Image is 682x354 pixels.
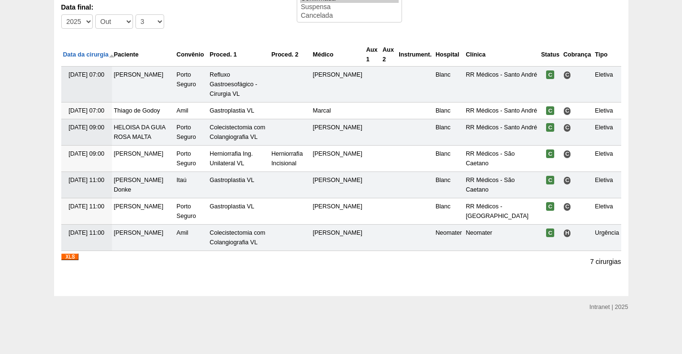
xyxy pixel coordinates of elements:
[593,146,621,172] td: Eletiva
[112,198,175,225] td: [PERSON_NAME]
[208,146,269,172] td: Herniorrafia Ing. Unilateral VL
[175,67,208,103] td: Porto Seguro
[593,119,621,146] td: Eletiva
[175,103,208,119] td: Amil
[593,103,621,119] td: Eletiva
[539,43,561,67] th: Status
[208,67,269,103] td: Refluxo Gastroesofágico - Cirurgia VL
[311,172,364,198] td: [PERSON_NAME]
[175,172,208,198] td: Itaú
[563,124,571,132] span: Consultório
[300,11,399,20] option: Cancelada
[112,103,175,119] td: Thiago de Godoy
[208,172,269,198] td: Gastroplastia VL
[464,67,539,103] td: RR Médicos - Santo André
[269,146,311,172] td: Herniorrafia Incisional
[563,229,571,237] span: Hospital
[175,225,208,251] td: Amil
[311,198,364,225] td: [PERSON_NAME]
[464,146,539,172] td: RR Médicos - São Caetano
[434,43,464,67] th: Hospital
[546,202,554,211] span: Confirmada
[311,146,364,172] td: [PERSON_NAME]
[546,176,554,184] span: Confirmada
[269,43,311,67] th: Proced. 2
[434,198,464,225] td: Blanc
[208,103,269,119] td: Gastroplastia VL
[208,43,269,67] th: Proced. 1
[434,225,464,251] td: Neomater
[546,106,554,115] span: Confirmada
[68,229,104,236] span: [DATE] 11:00
[563,71,571,79] span: Consultório
[112,146,175,172] td: [PERSON_NAME]
[464,119,539,146] td: RR Médicos - Santo André
[68,203,104,210] span: [DATE] 11:00
[311,119,364,146] td: [PERSON_NAME]
[464,172,539,198] td: RR Médicos - São Caetano
[593,198,621,225] td: Eletiva
[590,302,628,312] div: Intranet | 2025
[311,225,364,251] td: [PERSON_NAME]
[546,228,554,237] span: Confirmada
[175,146,208,172] td: Porto Seguro
[563,203,571,211] span: Consultório
[561,43,593,67] th: Cobrança
[311,43,364,67] th: Médico
[434,172,464,198] td: Blanc
[112,67,175,103] td: [PERSON_NAME]
[434,146,464,172] td: Blanc
[112,43,175,67] th: Paciente
[546,123,554,132] span: Confirmada
[563,150,571,158] span: Consultório
[112,119,175,146] td: HELOISA DA GUIA ROSA MALTA
[63,51,115,58] a: Data da cirurgia
[434,67,464,103] td: Blanc
[593,67,621,103] td: Eletiva
[380,43,397,67] th: Aux 2
[208,225,269,251] td: Colecistectomia com Colangiografia VL
[593,225,621,251] td: Urgência
[364,43,380,67] th: Aux 1
[61,2,178,12] label: Data final:
[434,119,464,146] td: Blanc
[593,43,621,67] th: Tipo
[300,3,399,11] option: Suspensa
[175,43,208,67] th: Convênio
[68,107,104,114] span: [DATE] 07:00
[175,119,208,146] td: Porto Seguro
[109,52,115,58] img: ordem decrescente
[112,172,175,198] td: [PERSON_NAME] Donke
[563,107,571,115] span: Consultório
[590,257,621,266] p: 7 cirurgias
[61,253,78,260] img: XLS
[175,198,208,225] td: Porto Seguro
[68,150,104,157] span: [DATE] 09:00
[434,103,464,119] td: Blanc
[464,225,539,251] td: Neomater
[546,149,554,158] span: Confirmada
[397,43,434,67] th: Instrument.
[464,198,539,225] td: RR Médicos - [GEOGRAPHIC_DATA]
[208,119,269,146] td: Colecistectomia com Colangiografia VL
[563,176,571,184] span: Consultório
[311,67,364,103] td: [PERSON_NAME]
[112,225,175,251] td: [PERSON_NAME]
[464,103,539,119] td: RR Médicos - Santo André
[546,70,554,79] span: Confirmada
[68,177,104,183] span: [DATE] 11:00
[68,124,104,131] span: [DATE] 09:00
[68,71,104,78] span: [DATE] 07:00
[208,198,269,225] td: Gastroplastia VL
[464,43,539,67] th: Clínica
[593,172,621,198] td: Eletiva
[311,103,364,119] td: Marcal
